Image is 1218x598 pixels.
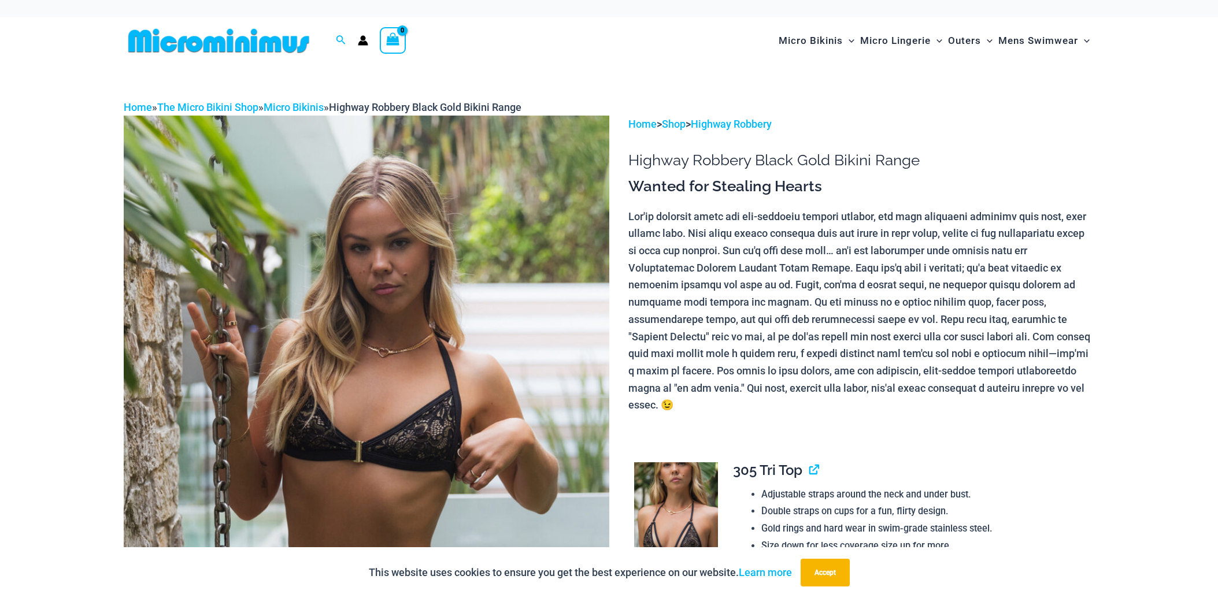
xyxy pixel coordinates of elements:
[124,101,152,113] a: Home
[1078,26,1090,55] span: Menu Toggle
[774,21,1095,60] nav: Site Navigation
[157,101,258,113] a: The Micro Bikini Shop
[779,26,843,55] span: Micro Bikinis
[761,537,1085,555] li: Size down for less coverage size up for more.
[995,23,1093,58] a: Mens SwimwearMenu ToggleMenu Toggle
[998,26,1078,55] span: Mens Swimwear
[628,208,1094,414] p: Lor'ip dolorsit ametc adi eli-seddoeiu tempori utlabor, etd magn aliquaeni adminimv quis nost, ex...
[931,26,942,55] span: Menu Toggle
[634,462,718,588] img: Highway Robbery Black Gold 305 Tri Top
[761,503,1085,520] li: Double straps on cups for a fun, flirty design.
[124,101,521,113] span: » » »
[380,27,406,54] a: View Shopping Cart, empty
[628,118,657,130] a: Home
[369,564,792,581] p: This website uses cookies to ensure you get the best experience on our website.
[662,118,686,130] a: Shop
[124,28,314,54] img: MM SHOP LOGO FLAT
[857,23,945,58] a: Micro LingerieMenu ToggleMenu Toggle
[948,26,981,55] span: Outers
[628,177,1094,196] h3: Wanted for Stealing Hearts
[733,462,802,478] span: 305 Tri Top
[264,101,324,113] a: Micro Bikinis
[628,151,1094,169] h1: Highway Robbery Black Gold Bikini Range
[628,116,1094,133] p: > >
[336,34,346,48] a: Search icon link
[691,118,772,130] a: Highway Robbery
[801,559,850,586] button: Accept
[945,23,995,58] a: OutersMenu ToggleMenu Toggle
[329,101,521,113] span: Highway Robbery Black Gold Bikini Range
[843,26,854,55] span: Menu Toggle
[358,35,368,46] a: Account icon link
[860,26,931,55] span: Micro Lingerie
[981,26,993,55] span: Menu Toggle
[761,520,1085,537] li: Gold rings and hard wear in swim-grade stainless steel.
[761,486,1085,503] li: Adjustable straps around the neck and under bust.
[739,566,792,578] a: Learn more
[776,23,857,58] a: Micro BikinisMenu ToggleMenu Toggle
